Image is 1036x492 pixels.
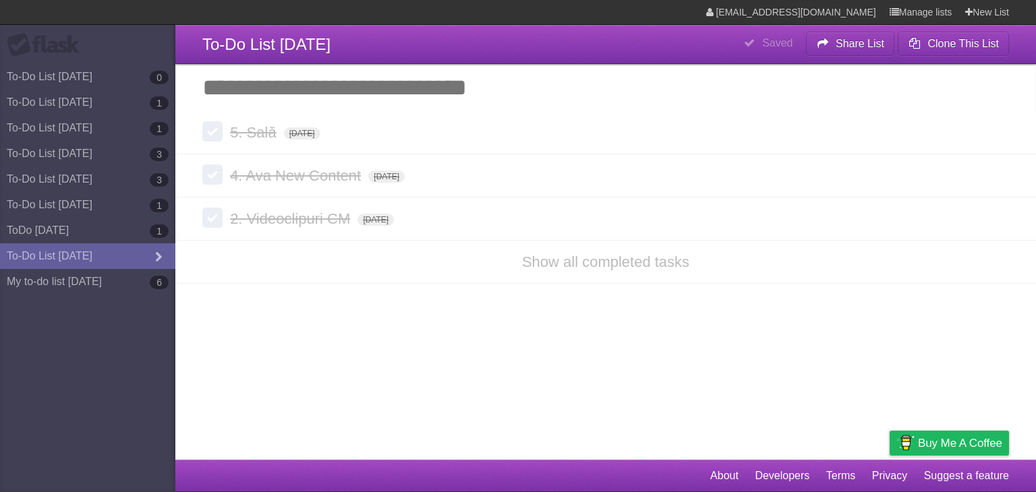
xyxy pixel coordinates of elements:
b: 1 [150,122,169,135]
span: 5. Sală [230,124,280,141]
b: 3 [150,173,169,187]
a: Buy me a coffee [890,431,1009,456]
label: Done [202,208,223,228]
b: Saved [762,37,793,49]
a: Show all completed tasks [522,253,689,270]
span: 4. Ava New Content [230,167,364,184]
span: Buy me a coffee [918,431,1002,455]
b: 1 [150,199,169,212]
b: 6 [150,276,169,289]
b: Share List [836,38,884,49]
span: [DATE] [357,214,394,226]
a: Terms [826,463,856,489]
span: [DATE] [368,171,405,183]
b: 3 [150,148,169,161]
b: 1 [150,224,169,238]
label: Done [202,121,223,142]
a: Developers [755,463,809,489]
div: Flask [7,33,88,57]
label: Done [202,164,223,185]
button: Clone This List [898,32,1009,56]
img: Buy me a coffee [896,431,915,454]
button: Share List [806,32,895,56]
a: About [710,463,739,489]
b: Clone This List [927,38,999,49]
b: 1 [150,96,169,110]
span: To-Do List [DATE] [202,35,330,53]
a: Suggest a feature [924,463,1009,489]
a: Privacy [872,463,907,489]
b: 0 [150,71,169,84]
span: [DATE] [284,127,320,140]
span: 2. Videoclipuri CM [230,210,353,227]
